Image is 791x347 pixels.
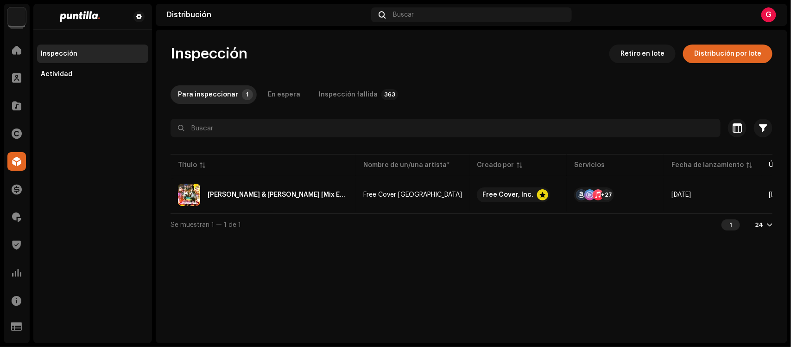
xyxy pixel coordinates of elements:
button: Retiro en lote [609,45,676,63]
p-badge: 1 [242,89,253,100]
span: Free Cover Venezuela [363,192,462,198]
div: Inspección [41,50,77,58]
p-badge: 363 [381,89,398,100]
span: Free Cover, Inc. [477,187,559,202]
img: a6437e74-8c8e-4f74-a1ce-131745af0155 [7,7,26,26]
div: Servando & Florentino [Mix En Vivo] [208,192,348,198]
input: Buscar [171,119,721,137]
div: 24 [755,221,763,229]
img: 2b818475-bbf4-4b98-bec1-5711c409c9dc [41,11,119,22]
span: 3 oct 2025 [671,192,691,198]
div: Para inspeccionar [178,85,238,104]
div: Distribución [167,11,367,19]
span: Distribución por lote [694,45,761,63]
div: G [761,7,776,22]
span: Retiro en lote [620,45,664,63]
re-m-nav-item: Actividad [37,65,148,84]
span: Inspección [171,45,247,63]
button: Distribución por lote [683,45,772,63]
span: 8 oct 2025 [769,192,788,198]
div: Free Cover, Inc. [482,187,533,202]
span: Buscar [393,11,414,19]
span: Se muestran 1 — 1 de 1 [171,222,241,228]
div: Creado por [477,161,514,170]
div: Actividad [41,71,72,78]
div: +27 [601,189,612,200]
div: Título [178,161,197,170]
div: Inspección fallida [319,85,378,104]
re-m-nav-item: Inspección [37,45,148,63]
div: En espera [268,85,300,104]
img: b6b73568-195f-47fc-adfb-9335ee3c651c [178,184,200,206]
div: Fecha de lanzamiento [671,161,744,170]
div: 1 [721,219,740,231]
div: Free Cover [GEOGRAPHIC_DATA] [363,192,462,198]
